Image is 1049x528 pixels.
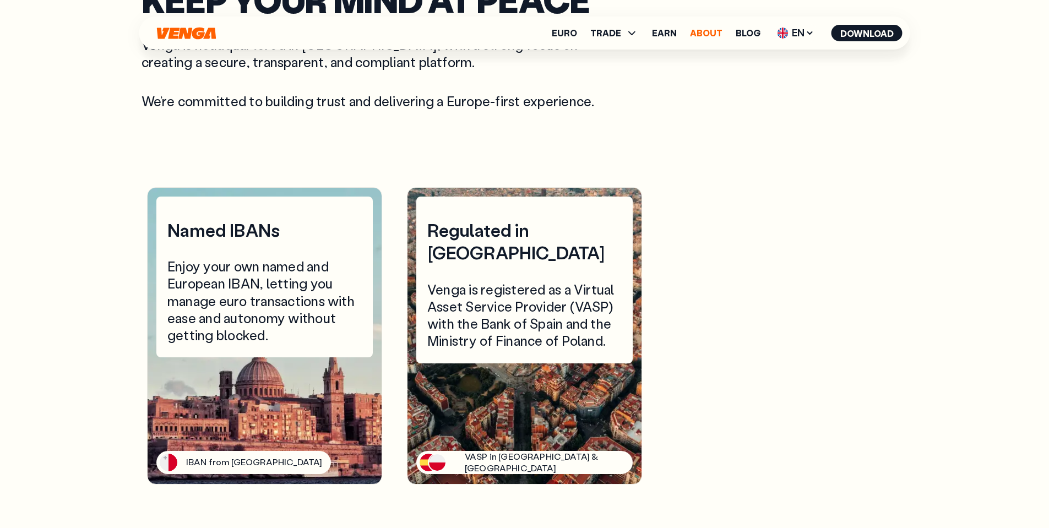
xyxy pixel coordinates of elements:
[465,451,624,474] div: VASP in [GEOGRAPHIC_DATA] & [GEOGRAPHIC_DATA]
[652,29,677,37] a: Earn
[552,29,577,37] a: Euro
[690,29,722,37] a: About
[167,219,362,242] div: Named IBANs
[736,29,760,37] a: Blog
[778,28,789,39] img: flag-uk
[428,453,447,472] img: flag-pl
[142,92,604,110] p: We’re committed to building trust and delivering a Europe-first experience.
[142,36,604,70] p: Venga is headquartered in [GEOGRAPHIC_DATA], with a strong focus on creating a secure, transparen...
[590,29,621,37] span: TRADE
[831,25,903,41] button: Download
[420,454,437,471] img: flag-es
[427,281,622,350] div: Venga is registered as a Virtual Asset Service Provider (VASP) with the Bank of Spain and the Min...
[156,27,218,40] svg: Home
[167,258,362,344] div: Enjoy your own named and European IBAN, letting you manage euro transactions with ease and autono...
[590,26,639,40] span: TRADE
[774,24,818,42] span: EN
[160,454,177,471] img: flag-mt
[427,219,622,264] div: Regulated in [GEOGRAPHIC_DATA]
[186,456,322,468] div: IBAN from [GEOGRAPHIC_DATA]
